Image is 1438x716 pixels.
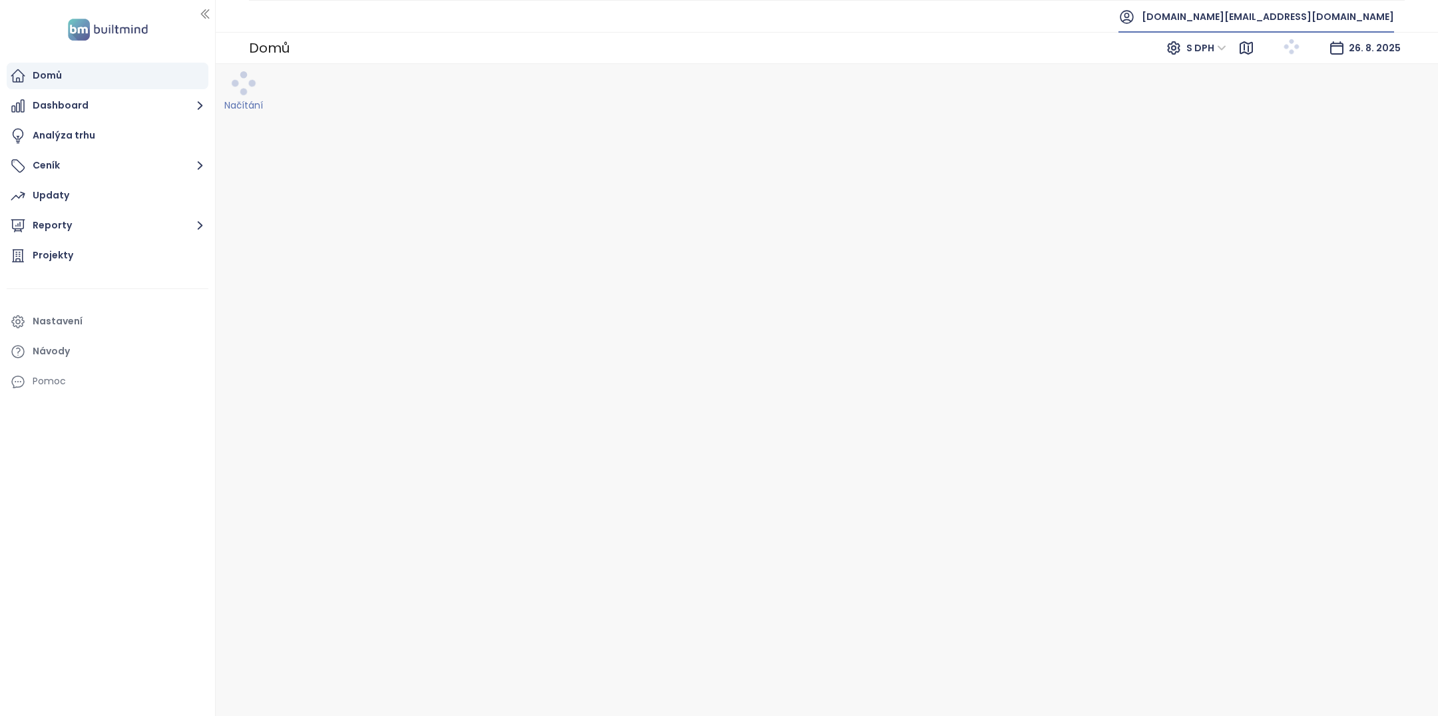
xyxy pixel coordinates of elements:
a: Projekty [7,242,208,269]
a: Domů [7,63,208,89]
button: Dashboard [7,93,208,119]
div: Pomoc [33,373,66,390]
a: Updaty [7,182,208,209]
div: Updaty [33,187,69,204]
span: [DOMAIN_NAME][EMAIL_ADDRESS][DOMAIN_NAME] [1142,1,1394,33]
button: Ceník [7,153,208,179]
button: Reporty [7,212,208,239]
span: S DPH [1186,38,1226,58]
div: Domů [33,67,62,84]
a: Nastavení [7,308,208,335]
div: Projekty [33,247,73,264]
div: Načítání [224,98,263,113]
span: 26. 8. 2025 [1349,41,1401,55]
div: Pomoc [7,368,208,395]
div: Návody [33,343,70,360]
img: logo [64,16,152,43]
a: Analýza trhu [7,123,208,149]
div: Analýza trhu [33,127,95,144]
a: Návody [7,338,208,365]
div: Domů [249,35,290,61]
div: Nastavení [33,313,83,330]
